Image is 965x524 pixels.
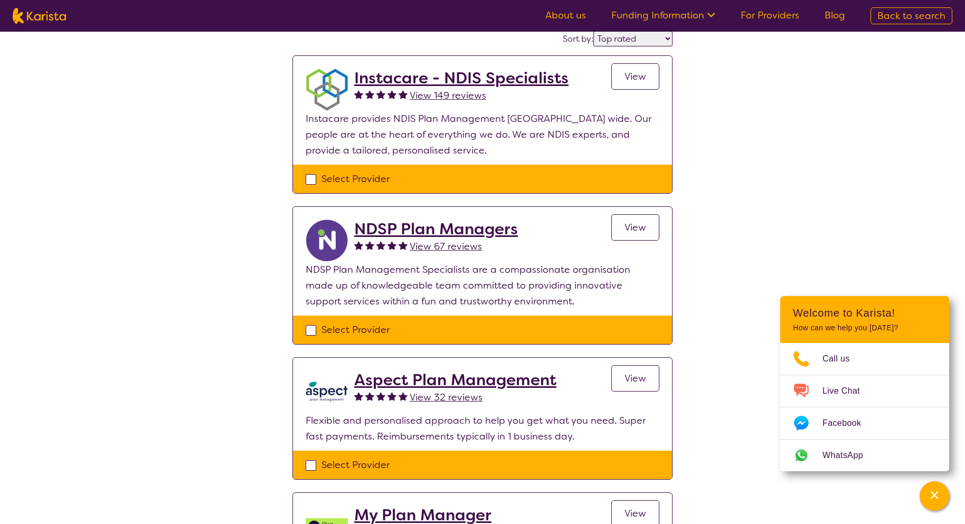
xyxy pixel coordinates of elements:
[306,220,348,262] img: ryxpuxvt8mh1enfatjpo.png
[365,392,374,401] img: fullstar
[410,240,482,253] span: View 67 reviews
[376,90,385,99] img: fullstar
[611,63,659,90] a: View
[354,241,363,250] img: fullstar
[410,389,482,405] a: View 32 reviews
[410,89,486,102] span: View 149 reviews
[625,221,646,234] span: View
[354,69,569,88] a: Instacare - NDIS Specialists
[306,111,659,158] p: Instacare provides NDIS Plan Management [GEOGRAPHIC_DATA] wide. Our people are at the heart of ev...
[822,351,863,367] span: Call us
[410,88,486,103] a: View 149 reviews
[871,7,952,24] a: Back to search
[780,440,949,471] a: Web link opens in a new tab.
[354,392,363,401] img: fullstar
[611,214,659,241] a: View
[793,323,936,332] p: How can we help you [DATE]?
[306,413,659,444] p: Flexible and personalised approach to help you get what you need. Super fast payments. Reimbursem...
[625,372,646,385] span: View
[354,90,363,99] img: fullstar
[306,370,348,413] img: lkb8hqptqmnl8bp1urdw.png
[365,241,374,250] img: fullstar
[822,415,874,431] span: Facebook
[825,9,845,22] a: Blog
[877,9,945,22] span: Back to search
[410,239,482,254] a: View 67 reviews
[387,392,396,401] img: fullstar
[611,365,659,392] a: View
[399,241,408,250] img: fullstar
[376,392,385,401] img: fullstar
[354,220,518,239] a: NDSP Plan Managers
[376,241,385,250] img: fullstar
[625,507,646,520] span: View
[822,383,873,399] span: Live Chat
[780,296,949,471] div: Channel Menu
[410,391,482,404] span: View 32 reviews
[399,90,408,99] img: fullstar
[780,343,949,471] ul: Choose channel
[387,241,396,250] img: fullstar
[741,9,799,22] a: For Providers
[920,481,949,511] button: Channel Menu
[822,447,876,463] span: WhatsApp
[563,33,593,44] label: Sort by:
[365,90,374,99] img: fullstar
[306,69,348,111] img: obkhna0zu27zdd4ubuus.png
[545,9,586,22] a: About us
[399,392,408,401] img: fullstar
[625,70,646,83] span: View
[611,9,715,22] a: Funding Information
[793,307,936,319] h2: Welcome to Karista!
[387,90,396,99] img: fullstar
[13,8,66,24] img: Karista logo
[306,262,659,309] p: NDSP Plan Management Specialists are a compassionate organisation made up of knowledgeable team c...
[354,370,556,389] a: Aspect Plan Management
